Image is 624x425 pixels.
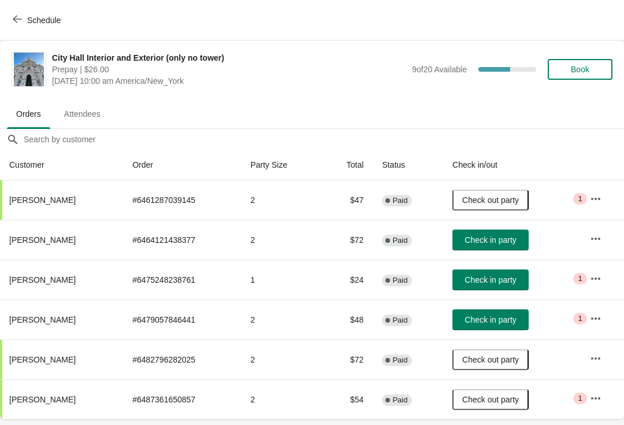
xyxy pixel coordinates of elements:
span: Paid [392,356,407,365]
td: $72 [321,339,373,379]
span: Paid [392,236,407,245]
span: Check out party [462,195,519,205]
button: Check out party [452,349,529,370]
td: 1 [241,260,321,300]
td: # 6461287039145 [123,180,241,220]
td: # 6479057846441 [123,300,241,339]
td: 2 [241,300,321,339]
button: Book [548,59,612,80]
span: Check in party [465,275,516,284]
span: Paid [392,196,407,205]
img: City Hall Interior and Exterior (only no tower) [14,53,44,86]
td: $54 [321,379,373,419]
span: Orders [7,104,50,124]
button: Check in party [452,230,529,250]
span: Check out party [462,395,519,404]
td: 2 [241,339,321,379]
span: [PERSON_NAME] [9,315,76,324]
span: Prepay | $26.00 [52,64,406,75]
td: $72 [321,220,373,260]
td: $24 [321,260,373,300]
span: [PERSON_NAME] [9,235,76,245]
span: [PERSON_NAME] [9,355,76,364]
span: 1 [578,194,582,204]
span: Attendees [55,104,110,124]
span: Paid [392,276,407,285]
button: Check out party [452,389,529,410]
button: Check out party [452,190,529,210]
td: # 6464121438377 [123,220,241,260]
button: Check in party [452,269,529,290]
th: Total [321,150,373,180]
span: [PERSON_NAME] [9,275,76,284]
td: # 6475248238761 [123,260,241,300]
th: Order [123,150,241,180]
td: # 6482796282025 [123,339,241,379]
td: 2 [241,180,321,220]
span: [PERSON_NAME] [9,395,76,404]
span: Check in party [465,315,516,324]
input: Search by customer [23,129,624,150]
span: 9 of 20 Available [412,65,467,74]
span: [DATE] 10:00 am America/New_York [52,75,406,87]
span: [PERSON_NAME] [9,195,76,205]
th: Party Size [241,150,321,180]
span: City Hall Interior and Exterior (only no tower) [52,52,406,64]
button: Check in party [452,309,529,330]
span: Check in party [465,235,516,245]
td: # 6487361650857 [123,379,241,419]
span: Check out party [462,355,519,364]
span: Schedule [27,16,61,25]
th: Status [373,150,443,180]
td: $47 [321,180,373,220]
span: 1 [578,394,582,403]
span: Book [571,65,589,74]
span: 1 [578,314,582,323]
span: Paid [392,316,407,325]
span: Paid [392,396,407,405]
td: $48 [321,300,373,339]
td: 2 [241,379,321,419]
td: 2 [241,220,321,260]
span: 1 [578,274,582,283]
th: Check in/out [443,150,581,180]
button: Schedule [6,10,70,31]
